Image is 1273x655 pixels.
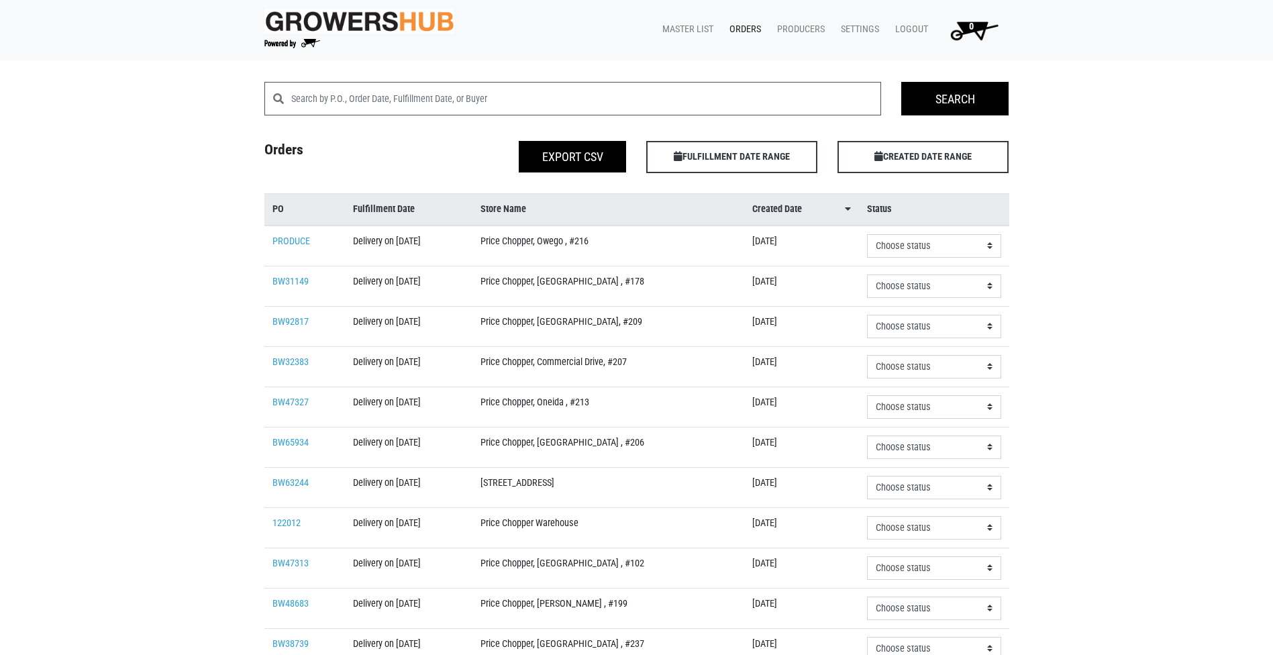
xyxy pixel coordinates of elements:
span: Created Date [752,202,802,217]
td: [DATE] [744,507,859,548]
td: Delivery on [DATE] [345,588,472,628]
td: [DATE] [744,346,859,387]
a: BW47327 [272,397,309,408]
td: [DATE] [744,225,859,266]
a: BW47313 [272,558,309,569]
span: 0 [969,21,974,32]
a: Master List [652,17,719,42]
h4: Orders [254,141,446,168]
td: [STREET_ADDRESS] [472,467,744,507]
td: Price Chopper Warehouse [472,507,744,548]
td: Delivery on [DATE] [345,427,472,467]
td: [DATE] [744,266,859,306]
a: BW38739 [272,638,309,650]
a: Created Date [752,202,851,217]
a: BW32383 [272,356,309,368]
input: Search [901,82,1009,115]
span: Store Name [480,202,526,217]
a: Logout [884,17,933,42]
a: BW48683 [272,598,309,609]
td: [DATE] [744,387,859,427]
td: Delivery on [DATE] [345,225,472,266]
img: original-fc7597fdc6adbb9d0e2ae620e786d1a2.jpg [264,9,455,34]
td: Delivery on [DATE] [345,387,472,427]
td: Delivery on [DATE] [345,548,472,588]
a: BW31149 [272,276,309,287]
td: Delivery on [DATE] [345,266,472,306]
td: Price Chopper, Oneida , #213 [472,387,744,427]
a: Orders [719,17,766,42]
a: BW65934 [272,437,309,448]
td: [DATE] [744,306,859,346]
td: Price Chopper, [GEOGRAPHIC_DATA] , #102 [472,548,744,588]
td: Price Chopper, Commercial Drive, #207 [472,346,744,387]
a: Store Name [480,202,736,217]
button: Export CSV [519,141,626,172]
img: Powered by Big Wheelbarrow [264,39,320,48]
a: BW63244 [272,477,309,489]
span: Status [867,202,892,217]
a: 0 [933,17,1009,44]
td: Delivery on [DATE] [345,346,472,387]
td: [DATE] [744,548,859,588]
a: Fulfillment Date [353,202,464,217]
a: Status [867,202,1001,217]
td: Price Chopper, [GEOGRAPHIC_DATA], #209 [472,306,744,346]
span: FULFILLMENT DATE RANGE [646,141,817,173]
td: Delivery on [DATE] [345,507,472,548]
td: [DATE] [744,427,859,467]
a: Settings [830,17,884,42]
td: Delivery on [DATE] [345,306,472,346]
span: CREATED DATE RANGE [837,141,1009,173]
span: Fulfillment Date [353,202,415,217]
td: Price Chopper, [GEOGRAPHIC_DATA] , #178 [472,266,744,306]
a: PRODUCE [272,236,310,247]
td: [DATE] [744,588,859,628]
img: Cart [944,17,1004,44]
a: BW92817 [272,316,309,327]
a: Producers [766,17,830,42]
td: Price Chopper, [GEOGRAPHIC_DATA] , #206 [472,427,744,467]
input: Search by P.O., Order Date, Fulfillment Date, or Buyer [291,82,882,115]
span: PO [272,202,284,217]
td: [DATE] [744,467,859,507]
td: Price Chopper, [PERSON_NAME] , #199 [472,588,744,628]
a: PO [272,202,338,217]
a: 122012 [272,517,301,529]
td: Delivery on [DATE] [345,467,472,507]
td: Price Chopper, Owego , #216 [472,225,744,266]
